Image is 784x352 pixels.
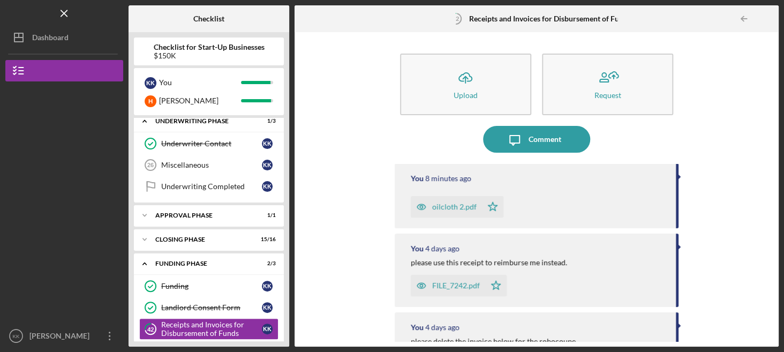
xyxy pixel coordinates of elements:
div: Upload [454,91,478,99]
div: $150K [154,51,265,60]
div: Funding Phase [155,260,249,267]
tspan: 42 [453,15,459,22]
div: You [411,323,424,332]
div: You [411,174,424,183]
tspan: 42 [147,326,154,333]
a: Landlord Consent FormKK [139,297,278,318]
div: K K [262,160,273,170]
div: K K [262,281,273,291]
div: You [411,244,424,253]
div: K K [262,324,273,334]
a: Underwriting CompletedKK [139,176,278,197]
button: oilcloth 2.pdf [411,196,503,218]
div: Underwriter Contact [161,139,262,148]
div: please use this receipt to reimburse me instead. [411,258,567,267]
div: Funding [161,282,262,290]
text: KK [13,333,20,339]
div: Comment [528,126,561,153]
div: 1 / 1 [257,212,276,219]
div: Approval Phase [155,212,249,219]
button: Dashboard [5,27,123,48]
tspan: 26 [147,162,154,168]
div: [PERSON_NAME] [159,92,241,110]
b: Checklist [193,14,224,23]
div: K K [262,302,273,313]
div: K K [262,181,273,192]
div: 15 / 16 [257,236,276,243]
div: oilcloth 2.pdf [432,203,477,211]
button: Request [542,54,673,115]
button: Upload [400,54,531,115]
button: Comment [483,126,590,153]
time: 2025-08-24 17:45 [425,323,459,332]
time: 2025-08-24 17:48 [425,244,459,253]
div: Underwriting Phase [155,118,249,124]
a: 26MiscellaneousKK [139,154,278,176]
div: Underwriting Completed [161,182,262,191]
div: [PERSON_NAME] [27,325,96,349]
time: 2025-08-28 21:12 [425,174,471,183]
div: FILE_7242.pdf [432,281,480,290]
div: 2 / 3 [257,260,276,267]
div: You [159,73,241,92]
b: Checklist for Start-Up Businesses [154,43,265,51]
div: K K [145,77,156,89]
button: KK[PERSON_NAME] [5,325,123,347]
button: FILE_7242.pdf [411,275,507,296]
div: please delete the invoice below for the robocoupe [411,337,576,346]
div: K K [262,138,273,149]
b: Receipts and Invoices for Disbursement of Funds [469,14,631,23]
div: Landlord Consent Form [161,303,262,312]
div: Request [594,91,621,99]
div: Dashboard [32,27,69,51]
a: FundingKK [139,275,278,297]
a: Underwriter ContactKK [139,133,278,154]
div: 1 / 3 [257,118,276,124]
div: H [145,95,156,107]
div: Miscellaneous [161,161,262,169]
div: Receipts and Invoices for Disbursement of Funds [161,320,262,338]
a: 42Receipts and Invoices for Disbursement of FundsKK [139,318,278,340]
div: Closing Phase [155,236,249,243]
